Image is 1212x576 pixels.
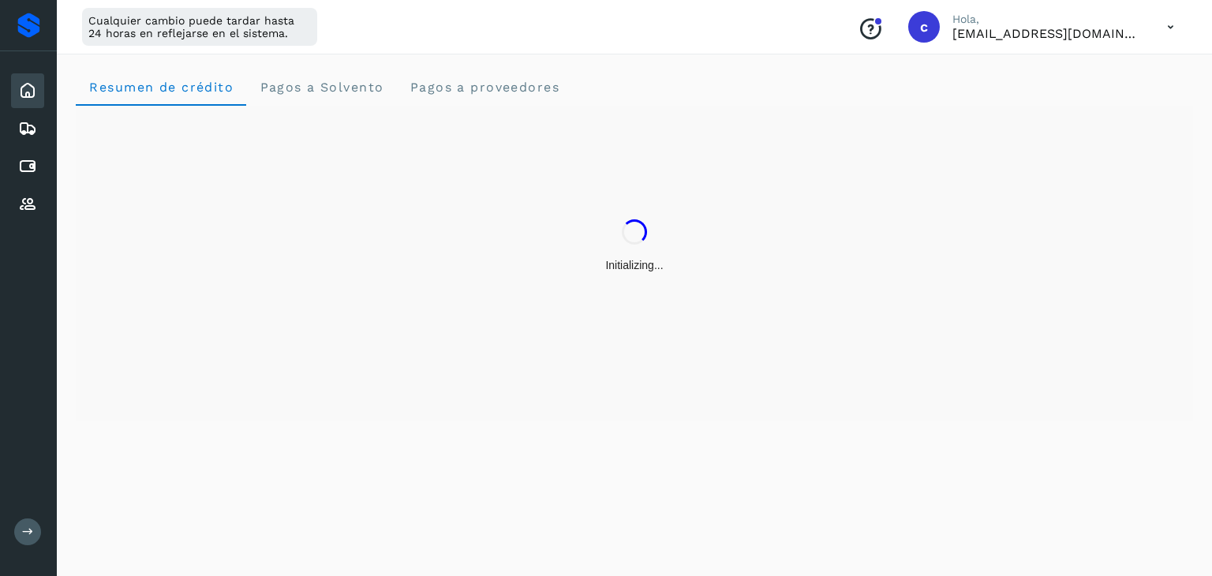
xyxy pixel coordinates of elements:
[409,80,559,95] span: Pagos a proveedores
[952,26,1142,41] p: contabilidad@qdemexico.com
[952,13,1142,26] p: Hola,
[82,8,317,46] div: Cualquier cambio puede tardar hasta 24 horas en reflejarse en el sistema.
[11,187,44,222] div: Proveedores
[259,80,383,95] span: Pagos a Solvento
[11,149,44,184] div: Cuentas por pagar
[11,111,44,146] div: Embarques
[11,73,44,108] div: Inicio
[88,80,234,95] span: Resumen de crédito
